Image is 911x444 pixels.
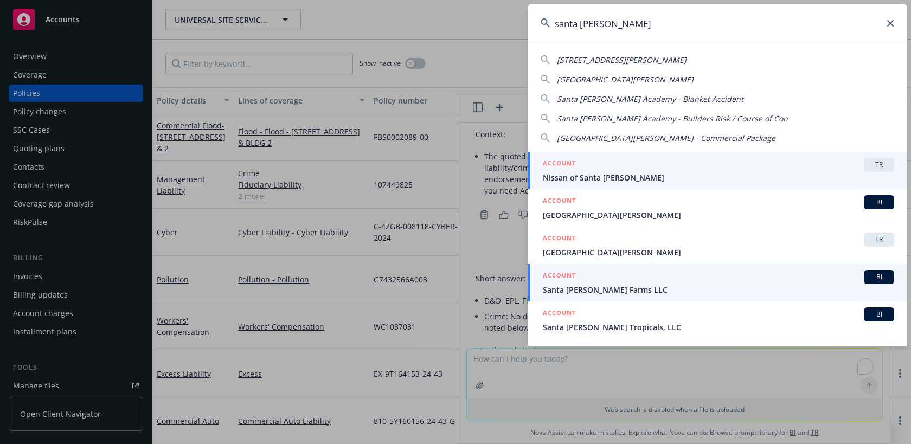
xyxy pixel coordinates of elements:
[543,247,894,258] span: [GEOGRAPHIC_DATA][PERSON_NAME]
[528,189,907,227] a: ACCOUNTBI[GEOGRAPHIC_DATA][PERSON_NAME]
[557,55,687,65] span: [STREET_ADDRESS][PERSON_NAME]
[868,310,890,319] span: BI
[528,301,907,339] a: ACCOUNTBISanta [PERSON_NAME] Tropicals, LLC
[543,345,568,356] h5: POLICY
[543,172,894,183] span: Nissan of Santa [PERSON_NAME]
[868,160,890,170] span: TR
[543,233,576,246] h5: ACCOUNT
[528,339,907,385] a: POLICY
[557,74,694,85] span: [GEOGRAPHIC_DATA][PERSON_NAME]
[543,307,576,320] h5: ACCOUNT
[543,209,894,221] span: [GEOGRAPHIC_DATA][PERSON_NAME]
[557,113,788,124] span: Santa [PERSON_NAME] Academy - Builders Risk / Course of Con
[528,264,907,301] a: ACCOUNTBISanta [PERSON_NAME] Farms LLC
[868,272,890,282] span: BI
[543,284,894,295] span: Santa [PERSON_NAME] Farms LLC
[557,94,743,104] span: Santa [PERSON_NAME] Academy - Blanket Accident
[528,152,907,189] a: ACCOUNTTRNissan of Santa [PERSON_NAME]
[543,158,576,171] h5: ACCOUNT
[557,133,775,143] span: [GEOGRAPHIC_DATA][PERSON_NAME] - Commercial Package
[543,321,894,333] span: Santa [PERSON_NAME] Tropicals, LLC
[868,235,890,244] span: TR
[528,4,907,43] input: Search...
[868,197,890,207] span: BI
[528,227,907,264] a: ACCOUNTTR[GEOGRAPHIC_DATA][PERSON_NAME]
[543,195,576,208] h5: ACCOUNT
[543,270,576,283] h5: ACCOUNT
